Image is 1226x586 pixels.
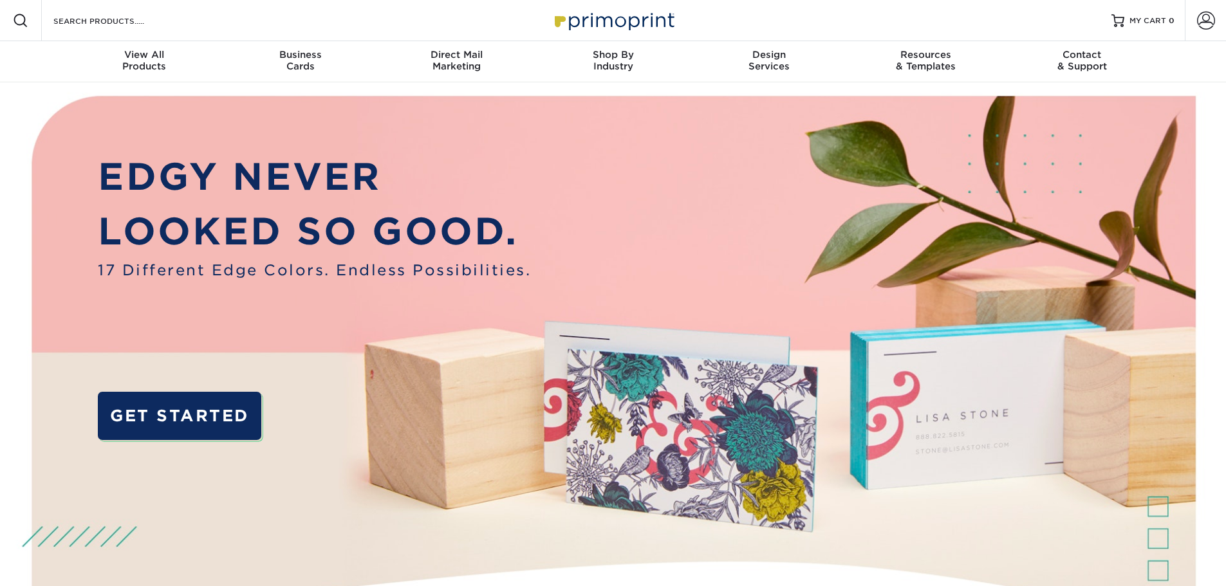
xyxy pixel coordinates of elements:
a: View AllProducts [66,41,223,82]
span: Business [222,49,378,60]
a: Contact& Support [1004,41,1160,82]
input: SEARCH PRODUCTS..... [52,13,178,28]
img: Primoprint [549,6,678,34]
p: LOOKED SO GOOD. [98,204,531,259]
span: 17 Different Edge Colors. Endless Possibilities. [98,259,531,281]
span: Contact [1004,49,1160,60]
span: 0 [1169,16,1175,25]
a: DesignServices [691,41,848,82]
div: Industry [535,49,691,72]
span: MY CART [1129,15,1166,26]
div: Products [66,49,223,72]
span: Shop By [535,49,691,60]
div: Marketing [378,49,535,72]
div: & Templates [848,49,1004,72]
span: Direct Mail [378,49,535,60]
a: Resources& Templates [848,41,1004,82]
span: Resources [848,49,1004,60]
a: Shop ByIndustry [535,41,691,82]
span: View All [66,49,223,60]
a: BusinessCards [222,41,378,82]
div: Services [691,49,848,72]
div: & Support [1004,49,1160,72]
a: Direct MailMarketing [378,41,535,82]
p: EDGY NEVER [98,149,531,205]
span: Design [691,49,848,60]
div: Cards [222,49,378,72]
a: GET STARTED [98,392,261,440]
